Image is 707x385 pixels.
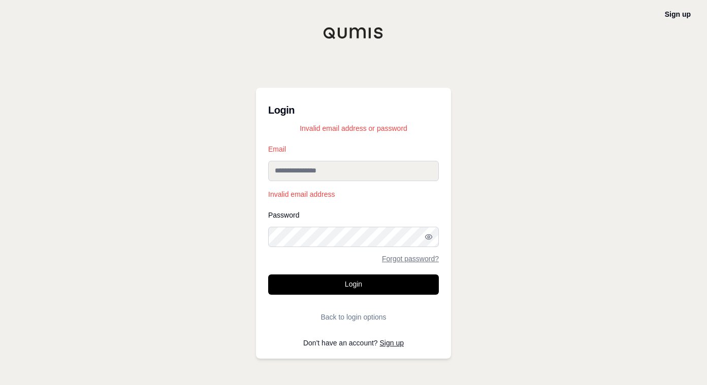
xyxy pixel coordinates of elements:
label: Password [268,212,439,219]
p: Don't have an account? [268,339,439,346]
label: Email [268,146,439,153]
img: Qumis [323,27,384,39]
a: Sign up [380,339,404,347]
a: Sign up [665,10,691,18]
button: Login [268,274,439,295]
p: Invalid email address [268,189,439,199]
button: Back to login options [268,307,439,327]
h3: Login [268,100,439,120]
a: Forgot password? [382,255,439,262]
p: Invalid email address or password [268,123,439,133]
